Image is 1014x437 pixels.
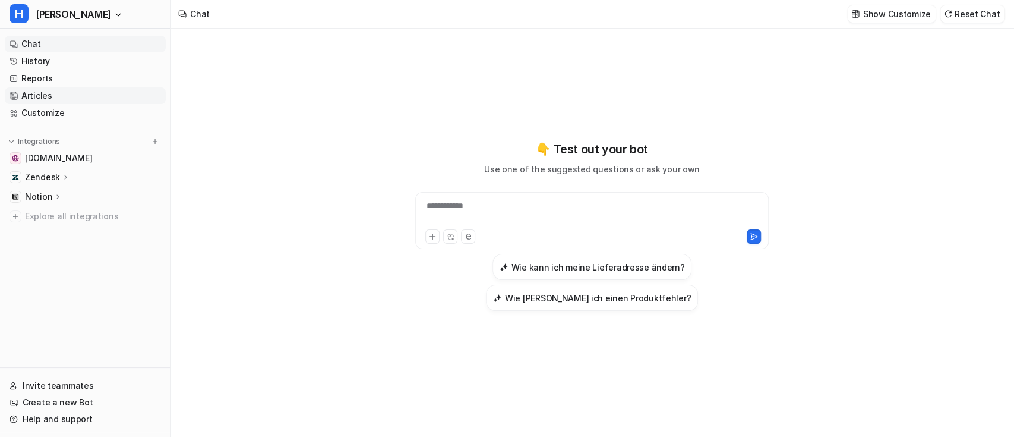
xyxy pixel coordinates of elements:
p: Use one of the suggested questions or ask your own [484,163,700,175]
img: Zendesk [12,174,19,181]
span: Explore all integrations [25,207,161,226]
a: History [5,53,166,70]
span: H [10,4,29,23]
button: Wie kann ich meine Lieferadresse ändern?Wie kann ich meine Lieferadresse ändern? [492,254,692,280]
img: Wie melde ich einen Produktfehler? [493,294,501,303]
p: Integrations [18,137,60,146]
a: Help and support [5,411,166,427]
button: Integrations [5,136,64,147]
p: Show Customize [863,8,931,20]
h3: Wie [PERSON_NAME] ich einen Produktfehler? [505,292,691,304]
button: Wie melde ich einen Produktfehler?Wie [PERSON_NAME] ich einen Produktfehler? [486,285,698,311]
h3: Wie kann ich meine Lieferadresse ändern? [511,261,685,273]
a: Articles [5,87,166,104]
a: swyfthome.com[DOMAIN_NAME] [5,150,166,166]
img: expand menu [7,137,15,146]
a: Reports [5,70,166,87]
a: Chat [5,36,166,52]
img: reset [944,10,952,18]
a: Customize [5,105,166,121]
img: customize [851,10,860,18]
button: Show Customize [848,5,936,23]
button: Reset Chat [940,5,1004,23]
img: explore all integrations [10,210,21,222]
img: Notion [12,193,19,200]
img: swyfthome.com [12,155,19,162]
a: Create a new Bot [5,394,166,411]
span: [PERSON_NAME] [36,6,111,23]
a: Explore all integrations [5,208,166,225]
img: menu_add.svg [151,137,159,146]
p: Notion [25,191,52,203]
a: Invite teammates [5,378,166,394]
p: 👇 Test out your bot [536,140,647,158]
p: Zendesk [25,171,60,183]
div: Chat [190,8,210,20]
span: [DOMAIN_NAME] [25,152,92,164]
img: Wie kann ich meine Lieferadresse ändern? [500,263,508,272]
